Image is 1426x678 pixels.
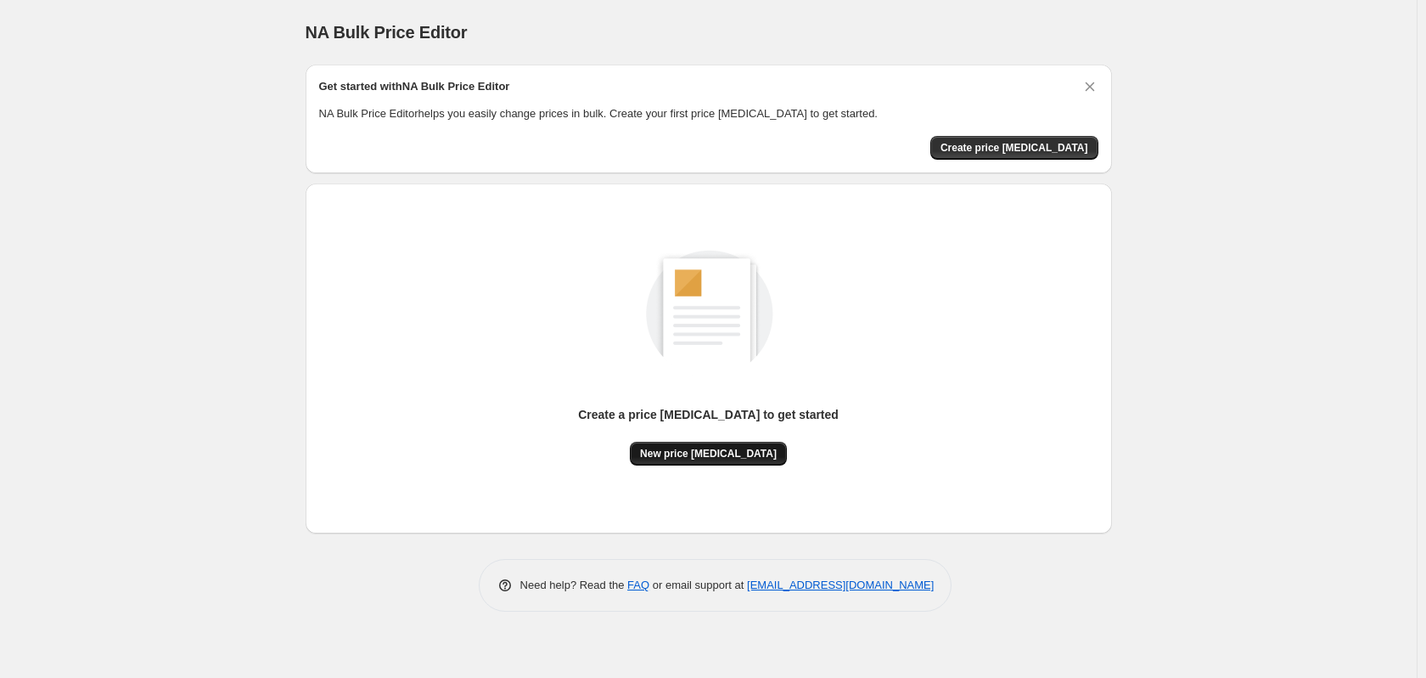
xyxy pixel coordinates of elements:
span: New price [MEDICAL_DATA] [640,447,777,460]
p: NA Bulk Price Editor helps you easily change prices in bulk. Create your first price [MEDICAL_DAT... [319,105,1098,122]
span: or email support at [649,579,747,591]
a: FAQ [627,579,649,591]
p: Create a price [MEDICAL_DATA] to get started [578,406,839,423]
h2: Get started with NA Bulk Price Editor [319,78,510,95]
button: Dismiss card [1081,78,1098,95]
a: [EMAIL_ADDRESS][DOMAIN_NAME] [747,579,934,591]
button: Create price change job [930,136,1098,160]
button: New price [MEDICAL_DATA] [630,442,787,466]
span: NA Bulk Price Editor [306,23,468,42]
span: Create price [MEDICAL_DATA] [940,141,1088,155]
span: Need help? Read the [520,579,628,591]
